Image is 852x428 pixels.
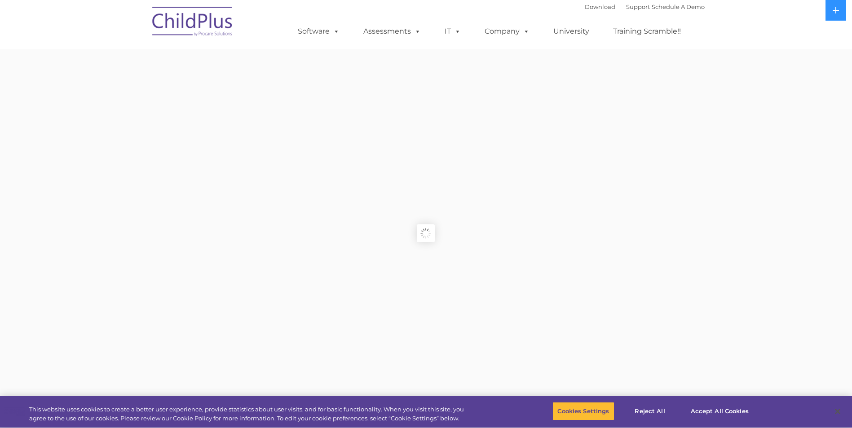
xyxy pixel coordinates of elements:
img: ChildPlus by Procare Solutions [148,0,238,45]
button: Close [828,402,848,421]
button: Reject All [622,402,678,421]
a: University [544,22,598,40]
a: Training Scramble!! [604,22,690,40]
a: IT [436,22,470,40]
a: Software [289,22,349,40]
a: Schedule A Demo [652,3,705,10]
button: Cookies Settings [552,402,614,421]
a: Assessments [354,22,430,40]
a: Company [476,22,539,40]
button: Accept All Cookies [686,402,754,421]
a: Download [585,3,615,10]
div: This website uses cookies to create a better user experience, provide statistics about user visit... [29,405,468,423]
a: Support [626,3,650,10]
font: | [585,3,705,10]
